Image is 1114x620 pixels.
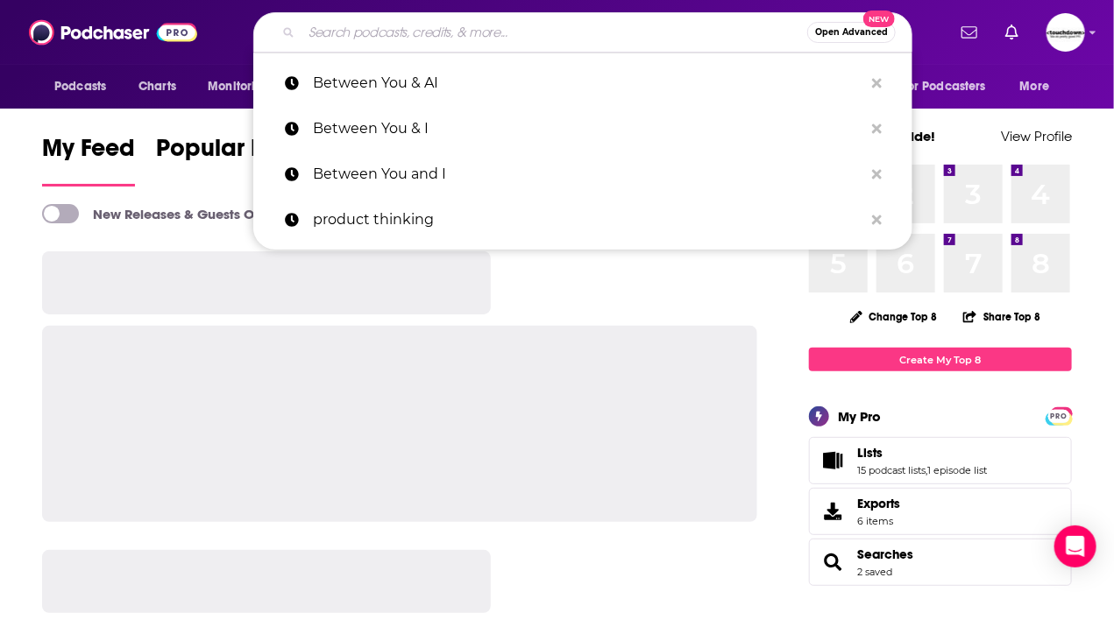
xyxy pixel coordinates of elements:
a: Lists [857,445,987,461]
a: Searches [815,550,850,574]
a: Exports [809,488,1072,535]
a: PRO [1048,409,1069,422]
span: Monitoring [208,74,270,99]
a: Show notifications dropdown [998,18,1025,47]
a: Between You & I [253,106,912,151]
span: Lists [857,445,883,461]
span: More [1020,74,1050,99]
span: Exports [857,496,900,511]
p: Between You and I [313,151,863,197]
span: 6 items [857,515,900,527]
a: View Profile [1001,128,1072,144]
a: Lists [815,448,850,473]
a: Create My Top 8 [809,348,1072,371]
img: Podchaser - Follow, Share and Rate Podcasts [29,16,197,49]
a: Popular Feed [156,133,305,187]
a: product thinking [253,197,912,243]
img: User Profile [1047,13,1085,52]
div: Search podcasts, credits, & more... [253,12,912,53]
a: 2 saved [857,566,892,578]
div: Open Intercom Messenger [1054,525,1096,567]
span: Podcasts [54,74,106,99]
a: 15 podcast lists [857,464,926,476]
p: Between You & I [313,106,863,151]
button: open menu [195,70,293,103]
a: New Releases & Guests Only [42,204,273,223]
button: open menu [1008,70,1072,103]
span: Open Advanced [815,28,888,37]
p: Between You & AI [313,60,863,106]
button: Show profile menu [1047,13,1085,52]
span: Logged in as jvervelde [1047,13,1085,52]
button: open menu [42,70,129,103]
span: Popular Feed [156,133,305,173]
a: Show notifications dropdown [954,18,984,47]
span: Exports [815,499,850,524]
p: product thinking [313,197,863,243]
span: Charts [138,74,176,99]
span: , [926,464,927,476]
span: My Feed [42,133,135,173]
span: Lists [809,437,1072,484]
button: Change Top 8 [840,306,948,328]
input: Search podcasts, credits, & more... [302,18,807,46]
a: Between You & AI [253,60,912,106]
a: 1 episode list [927,464,987,476]
a: Charts [127,70,187,103]
button: Open AdvancedNew [807,22,896,43]
span: New [863,11,895,27]
button: open menu [890,70,1011,103]
div: My Pro [838,408,881,425]
a: Searches [857,546,913,562]
span: Searches [809,539,1072,586]
span: For Podcasters [902,74,986,99]
a: My Feed [42,133,135,187]
span: PRO [1048,410,1069,423]
button: Share Top 8 [962,299,1041,334]
a: Between You and I [253,151,912,197]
